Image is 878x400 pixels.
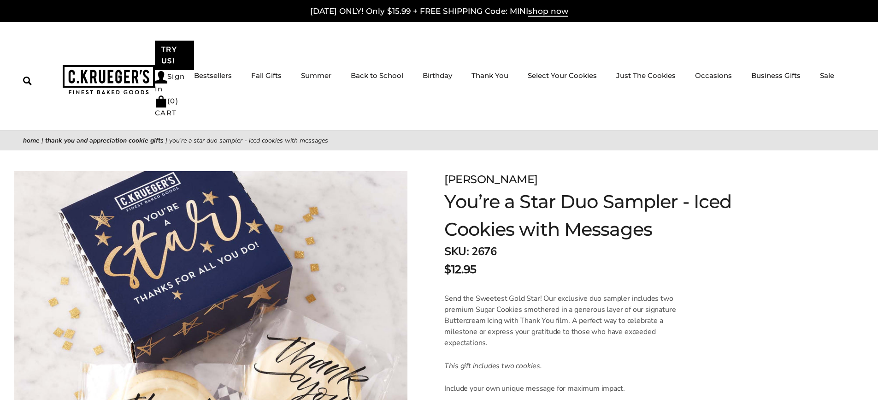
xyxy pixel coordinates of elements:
strong: SKU: [444,244,469,259]
img: Account [155,71,167,84]
a: (0) CART [155,96,179,117]
a: Bestsellers [194,71,232,80]
span: 2676 [471,244,496,259]
img: C.KRUEGER'S [63,65,155,95]
p: Include your own unique message for maximum impact. [444,383,696,394]
a: Thank You and Appreciation Cookie Gifts [45,136,164,145]
a: [DATE] ONLY! Only $15.99 + FREE SHIPPING Code: MINIshop now [310,6,568,17]
a: Summer [301,71,331,80]
img: Bag [155,96,167,107]
a: Birthday [423,71,452,80]
a: Just The Cookies [616,71,676,80]
input: Search [23,72,40,87]
a: Select Your Cookies [528,71,597,80]
a: Occasions [695,71,732,80]
span: 0 [170,96,176,105]
a: Sign In [155,71,194,95]
p: Send the Sweetest Gold Star! Our exclusive duo sampler includes two premium Sugar Cookies smother... [444,293,696,348]
a: Thank You [471,71,508,80]
nav: Main navigation [194,72,834,88]
div: [PERSON_NAME] [444,171,738,188]
a: Back to School [351,71,403,80]
em: This gift includes two cookies. [444,361,542,371]
span: $12.95 [444,261,476,278]
h1: You’re a Star Duo Sampler - Iced Cookies with Messages [444,188,738,243]
a: Home [23,136,40,145]
a: Fall Gifts [251,71,282,80]
span: | [41,136,43,145]
a: Sale [820,71,834,80]
a: Business Gifts [751,71,801,80]
span: shop now [528,6,568,17]
span: | [165,136,167,145]
a: TRY US! [155,41,194,70]
span: You’re a Star Duo Sampler - Iced Cookies with Messages [169,136,328,145]
img: Search [23,77,32,85]
nav: breadcrumbs [23,135,855,146]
